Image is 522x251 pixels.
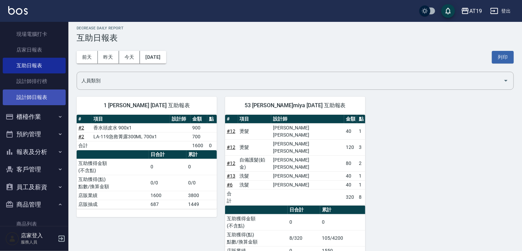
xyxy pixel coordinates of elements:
[320,230,365,246] td: 105/4200
[149,159,186,175] td: 0
[344,180,357,189] td: 40
[77,115,217,150] table: a dense table
[92,123,170,132] td: 香水頭皮水 900x1
[77,159,149,175] td: 互助獲得金額 (不含點)
[357,171,365,180] td: 1
[207,141,217,150] td: 0
[149,175,186,191] td: 0/0
[238,171,272,180] td: 洗髮
[271,155,344,171] td: [PERSON_NAME][PERSON_NAME]
[225,214,288,230] td: 互助獲得金額 (不含點)
[191,132,207,141] td: 700
[92,132,170,141] td: LA-119急救菁露300ML 700x1
[357,180,365,189] td: 1
[238,115,272,124] th: 項目
[170,115,191,124] th: 設計師
[186,175,217,191] td: 0/0
[500,75,511,86] button: Open
[271,115,344,124] th: 設計師
[191,115,207,124] th: 金額
[186,150,217,159] th: 累計
[77,141,92,150] td: 合計
[238,139,272,155] td: 燙髮
[357,155,365,171] td: 2
[77,150,217,209] table: a dense table
[8,6,28,15] img: Logo
[3,26,66,42] a: 現場電腦打卡
[225,115,365,206] table: a dense table
[344,155,357,171] td: 80
[77,115,92,124] th: #
[288,230,320,246] td: 8/320
[77,26,514,30] h2: Decrease Daily Report
[357,189,365,205] td: 8
[140,51,166,64] button: [DATE]
[357,123,365,139] td: 1
[77,51,98,64] button: 前天
[3,125,66,143] button: 預約管理
[238,180,272,189] td: 洗髮
[207,115,217,124] th: 點
[344,115,357,124] th: 金額
[77,191,149,200] td: 店販業績
[77,200,149,209] td: 店販抽成
[191,141,207,150] td: 1600
[21,239,56,245] p: 服務人員
[3,89,66,105] a: 設計師日報表
[288,206,320,214] th: 日合計
[3,143,66,161] button: 報表及分析
[3,42,66,58] a: 店家日報表
[78,125,84,130] a: #2
[271,123,344,139] td: [PERSON_NAME][PERSON_NAME]
[233,102,357,109] span: 53 [PERSON_NAME]miya [DATE] 互助報表
[119,51,140,64] button: 今天
[186,200,217,209] td: 1449
[77,175,149,191] td: 互助獲得(點) 點數/換算金額
[3,108,66,126] button: 櫃檯作業
[344,171,357,180] td: 40
[227,173,235,179] a: #13
[344,139,357,155] td: 120
[227,161,235,166] a: #12
[320,206,365,214] th: 累計
[357,115,365,124] th: 點
[441,4,455,18] button: save
[225,189,238,205] td: 合計
[149,150,186,159] th: 日合計
[238,155,272,171] td: 自備護髮(鉑金)
[186,191,217,200] td: 3800
[3,161,66,178] button: 客戶管理
[227,128,235,134] a: #12
[357,139,365,155] td: 3
[344,123,357,139] td: 40
[191,123,207,132] td: 900
[3,196,66,213] button: 商品管理
[149,191,186,200] td: 1600
[3,216,66,232] a: 商品列表
[98,51,119,64] button: 昨天
[487,5,514,17] button: 登出
[458,4,485,18] button: AT19
[271,180,344,189] td: [PERSON_NAME]
[3,58,66,73] a: 互助日報表
[225,230,288,246] td: 互助獲得(點) 點數/換算金額
[92,115,170,124] th: 項目
[271,171,344,180] td: [PERSON_NAME]
[225,115,238,124] th: #
[21,232,56,239] h5: 店家登入
[227,144,235,150] a: #12
[186,159,217,175] td: 0
[5,232,19,246] img: Person
[288,214,320,230] td: 0
[77,33,514,43] h3: 互助日報表
[227,182,233,187] a: #6
[85,102,209,109] span: 1 [PERSON_NAME] [DATE] 互助報表
[344,189,357,205] td: 320
[3,178,66,196] button: 員工及薪資
[149,200,186,209] td: 687
[492,51,514,64] button: 列印
[3,73,66,89] a: 設計師排行榜
[80,75,500,87] input: 人員名稱
[320,214,365,230] td: 0
[271,139,344,155] td: [PERSON_NAME][PERSON_NAME]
